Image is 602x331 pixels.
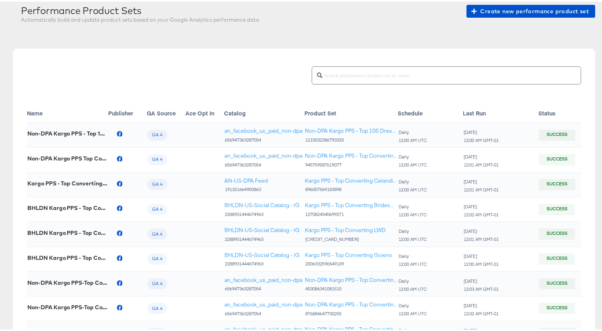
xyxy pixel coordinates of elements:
div: Catalog [224,107,304,115]
a: BHLDN-US-Social Catalog - IG [224,250,300,257]
div: 12:00 AM UTC [398,185,427,191]
div: 2288931444674963 [224,259,300,265]
div: 12:01 AM GMT-01 [463,185,499,191]
div: 12:00 AM UTC [398,309,427,315]
div: Success [539,202,575,214]
div: 1215032386793325 [305,136,397,141]
div: Daily [398,202,427,208]
div: [DATE] [463,252,499,257]
div: Non-DPA Kargo PPS - Top 100 Dresses [27,129,108,135]
span: GA 4 [147,205,167,211]
a: BHLDN-US-Social Catalog - IG [224,225,300,232]
div: 12:00 AM GMT-01 [463,260,499,265]
span: Create new performance product set [473,5,589,15]
a: BHLDN-US-Social Catalog - IG [224,200,300,208]
div: [DATE] [463,202,499,208]
div: [DATE] [463,152,499,158]
div: 2006332596549109 [305,259,392,265]
a: AN-US-DPA Feed [224,175,268,183]
div: BHLDN Kargo PPS - Top Converting LWD [27,228,108,234]
div: Success [539,128,575,139]
div: 12:02 AM GMT-01 [463,210,499,216]
a: Kargo PPS - Top Converting Gowns [305,250,392,257]
div: 656947363287054 [224,160,302,166]
div: Success [539,252,575,263]
span: GA 4 [147,279,167,286]
div: 2288931444674963 [224,210,300,216]
div: Daily [398,128,427,134]
div: Success [539,152,575,164]
div: Success [539,277,575,288]
div: Daily [398,227,427,232]
a: an_facebook_us_paid_non-dpa [224,125,302,133]
div: 2288931444674963 [224,235,300,241]
span: GA 4 [147,230,167,236]
a: Kargo PPS - Top Converting Celandine Collection [305,175,397,183]
div: Daily [398,177,427,183]
div: 1270824540699271 [305,210,397,216]
div: [DATE] [463,277,499,282]
div: Automatically build and update product sets based on your Google Analytics performance data [21,14,259,22]
span: GA 4 [147,254,167,261]
div: 12:00 AM GMT-01 [463,136,499,142]
div: Kargo PPS - Top Converting Celandine Collection [27,179,108,185]
div: [DATE] [463,128,499,134]
a: Non-DPA Kargo PPS - Top Converting Celandine Collection [305,150,397,158]
a: Non-DPA Kargo PPS - Top Converting All Products [305,275,397,282]
div: 656947363287054 [224,309,302,315]
a: an_facebook_us_paid_non-dpa [224,150,302,158]
div: Schedule [398,107,463,115]
div: GA Source [147,107,185,115]
div: 12:00 AM UTC [398,260,427,265]
div: Non-DPA Kargo PPS-Top Converting All Products [27,278,108,284]
div: [DATE] [463,177,499,183]
div: 945759587619077 [305,160,397,166]
div: 12:02 AM GMT-01 [463,309,499,315]
button: Create new performance product set [466,3,595,16]
div: 12:03 AM GMT-01 [463,285,499,290]
span: GA 4 [147,180,167,186]
a: Kargo PPS - Top Converting LWD [305,225,386,232]
div: Success [539,177,575,189]
div: Non-DPA Kargo PPS Top Converting Celandine [27,154,108,160]
div: Daily [398,277,427,282]
span: GA 4 [147,155,167,161]
div: 896057569183898 [305,185,397,191]
div: Non-DPA Kargo PPS-Top Converting Home Accessories [27,302,108,309]
div: [CREDIT_CARD_NUMBER] [305,235,386,241]
a: Kargo PPS - Top Converting Bridesmaid/Wedding Guest [305,200,397,208]
div: Success [539,301,575,312]
div: Publisher [108,107,147,115]
div: 12:00 AM UTC [398,235,427,241]
div: BHLDN Kargo PPS - Top Converting Gowns [27,253,108,259]
div: Daily [398,252,427,257]
div: 12:00 AM UTC [398,160,427,166]
div: [DATE] [463,301,499,307]
a: an_facebook_us_paid_non-dpa [224,299,302,307]
span: GA 4 [147,304,167,310]
a: an_facebook_us_paid_non-dpa [224,275,302,282]
div: 876884647730255 [305,309,397,315]
div: Non-DPA Kargo PPS - Top Converting Home Accessories [305,299,397,307]
div: 12:01 AM GMT-01 [463,160,499,166]
div: Performance Product Sets [21,3,259,14]
div: Status [538,107,588,115]
div: Daily [398,301,427,307]
div: Success [539,227,575,238]
input: Search performance product set by name [323,62,581,79]
div: Ace Opt In [185,107,224,115]
div: [DATE] [463,227,499,232]
div: Last Run [463,107,538,115]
